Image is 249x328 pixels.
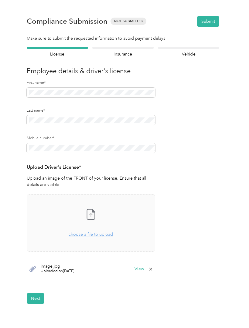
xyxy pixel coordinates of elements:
h4: Vehicle [158,51,219,57]
button: Next [27,293,44,304]
span: Uploaded on [DATE] [41,269,74,274]
h1: Compliance Submission [27,17,107,25]
span: choose a file to upload [27,194,155,251]
label: Mobile number* [27,136,155,141]
iframe: Everlance-gr Chat Button Frame [215,294,249,328]
label: First name* [27,80,155,86]
h3: Employee details & driver’s license [27,66,219,76]
p: Upload an image of the FRONT of your license. Ensure that all details are visible. [27,175,155,188]
label: Last name* [27,108,155,113]
h4: Insurance [92,51,154,57]
h3: Upload Driver's License* [27,164,155,171]
div: Make sure to submit the requested information to avoid payment delays [27,35,219,42]
span: image.jpg [41,264,74,269]
h4: License [27,51,88,57]
span: choose a file to upload [69,232,113,237]
button: View [135,267,144,271]
span: Not Submitted [111,18,146,25]
button: Submit [197,16,219,27]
